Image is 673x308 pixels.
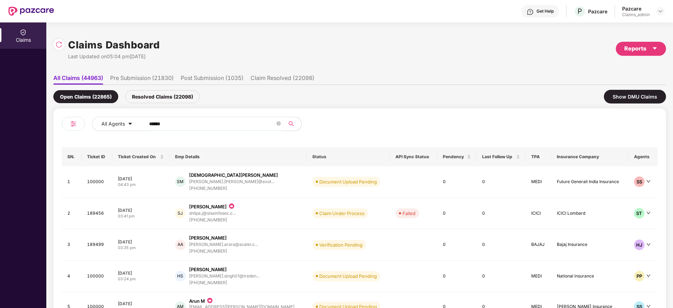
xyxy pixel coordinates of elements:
div: [PERSON_NAME] [189,235,227,241]
td: 2 [62,198,81,229]
img: svg+xml;base64,PHN2ZyBpZD0iSGVscC0zMngzMiIgeG1sbnM9Imh0dHA6Ly93d3cudzMub3JnLzIwMDAvc3ZnIiB3aWR0aD... [527,8,534,15]
th: Status [307,147,390,166]
td: ICICI Lombard [551,198,628,229]
div: 03:35 pm [118,245,164,251]
td: 100000 [81,166,112,198]
td: Bajaj Insurance [551,229,628,261]
div: [PHONE_NUMBER] [189,185,278,192]
div: Pazcare [588,8,607,15]
button: search [284,117,302,131]
span: down [646,211,651,215]
div: Verification Pending [319,241,362,248]
h1: Claims Dashboard [68,37,160,53]
th: Emp Details [169,147,307,166]
div: Document Upload Pending [319,178,377,185]
div: [PERSON_NAME].singh01@treden... [189,274,260,278]
li: Claim Resolved (22098) [251,74,314,85]
td: 100000 [81,261,112,292]
td: 0 [477,261,526,292]
td: MEDI [526,261,552,292]
div: Open Claims (22865) [53,90,118,103]
div: AA [175,240,186,250]
div: [DATE] [118,176,164,182]
span: search [284,121,298,127]
td: 0 [477,198,526,229]
img: svg+xml;base64,PHN2ZyB4bWxucz0iaHR0cDovL3d3dy53My5vcmcvMjAwMC9zdmciIHdpZHRoPSIyNCIgaGVpZ2h0PSIyNC... [69,120,78,128]
img: New Pazcare Logo [8,7,54,16]
img: svg+xml;base64,PHN2ZyBpZD0iUmVsb2FkLTMyeDMyIiB4bWxucz0iaHR0cDovL3d3dy53My5vcmcvMjAwMC9zdmciIHdpZH... [55,41,62,48]
div: SM [175,176,186,187]
span: down [646,179,651,183]
th: Pendency [437,147,477,166]
div: Last Updated on 05:04 pm[DATE] [68,53,160,60]
div: Claims_admin [622,12,650,18]
div: [DATE] [118,270,164,276]
div: Failed [402,210,415,217]
div: 04:43 pm [118,182,164,188]
div: SJ [175,208,186,219]
div: [PERSON_NAME] [189,203,227,210]
div: Show DMU Claims [604,90,666,103]
div: Claim Under Process [319,210,365,217]
td: 3 [62,229,81,261]
div: Get Help [537,8,554,14]
div: ST [634,208,645,219]
th: Ticket ID [81,147,112,166]
span: caret-down [128,121,133,127]
td: 0 [437,261,477,292]
span: All Agents [101,120,125,128]
th: TPA [526,147,552,166]
div: 03:24 pm [118,276,164,282]
img: icon [228,202,235,210]
div: PP [634,271,645,281]
li: All Claims (44963) [53,74,103,85]
td: 0 [437,166,477,198]
div: 03:41 pm [118,213,164,219]
span: Last Follow Up [482,154,515,160]
div: Reports [624,44,658,53]
td: 0 [437,198,477,229]
span: P [578,7,582,15]
td: 0 [477,229,526,261]
li: Pre Submission (21830) [110,74,174,85]
span: down [646,274,651,278]
div: HJ [634,240,645,250]
span: Ticket Created On [118,154,159,160]
div: SS [634,176,645,187]
span: Pendency [443,154,466,160]
th: SN. [62,147,81,166]
img: icon [206,296,213,304]
div: [DEMOGRAPHIC_DATA][PERSON_NAME] [189,172,278,179]
td: ICICI [526,198,552,229]
span: caret-down [652,46,658,51]
div: Pazcare [622,5,650,12]
div: [PHONE_NUMBER] [189,248,258,255]
span: down [646,242,651,247]
div: [DATE] [118,239,164,245]
td: National insurance [551,261,628,292]
td: Future Generali India Insurance [551,166,628,198]
td: 0 [437,229,477,261]
th: Agents [628,147,658,166]
div: [DATE] [118,207,164,213]
td: MEDI [526,166,552,198]
td: 0 [477,166,526,198]
td: 1 [62,166,81,198]
div: Arun M [189,298,205,304]
div: [PHONE_NUMBER] [189,280,260,286]
div: HS [175,271,186,281]
th: Ticket Created On [112,147,169,166]
th: Last Follow Up [477,147,526,166]
span: close-circle [276,121,281,126]
span: close-circle [276,121,281,127]
div: [PERSON_NAME] [189,266,227,273]
button: All Agentscaret-down [92,117,148,131]
td: 4 [62,261,81,292]
img: svg+xml;base64,PHN2ZyBpZD0iRHJvcGRvd24tMzJ4MzIiIHhtbG5zPSJodHRwOi8vd3d3LnczLm9yZy8yMDAwL3N2ZyIgd2... [658,8,663,14]
li: Post Submission (1035) [181,74,244,85]
div: shilpa.j@sisainfosec.c... [189,211,236,215]
div: Document Upload Pending [319,273,377,280]
td: BAJAJ [526,229,552,261]
th: API Sync Status [390,147,437,166]
td: 189456 [81,198,112,229]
